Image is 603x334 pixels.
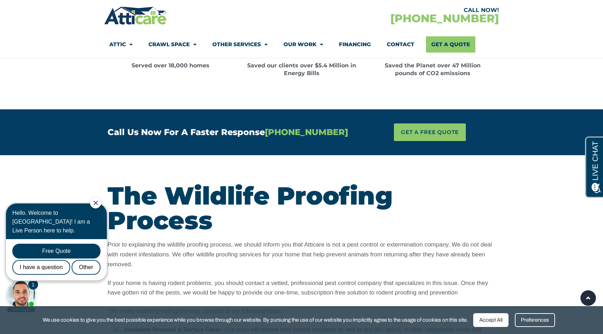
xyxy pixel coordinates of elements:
p: If your home is having rodent problems, you should contact a vetted, professional pest control co... [108,278,495,298]
div: Saved the Planet over 47 Million pounds of CO2 emissions [373,62,492,78]
h4: Call Us Now For A Faster Response [108,128,357,136]
a: GET A FREE QUOTE [394,123,466,141]
span: Opens a chat window [17,6,57,14]
a: Contact [387,36,414,53]
a: Attic [109,36,133,53]
a: Other Services [212,36,268,53]
span: We use cookies to give you the best possible experience while you browse through our website. By ... [43,316,468,324]
a: Financing [339,36,371,53]
div: Preferences [515,313,555,327]
div: Saved our clients over $5.4 Million in Energy Bills [242,62,361,78]
a: Our Work [284,36,323,53]
p: Prior to explaining the wildlife proofing process, we should inform you that Atticare is not a pe... [108,240,495,269]
a: Crawl Space [148,36,196,53]
h2: The Wildlife Proofing Process [108,183,495,233]
iframe: Chat Invitation [4,196,116,313]
div: CALL NOW! [301,7,499,13]
span: GET A FREE QUOTE [401,127,459,138]
div: Served over 18,000 homes [111,62,230,69]
a: Get A Quote [426,36,475,53]
nav: Menu [109,36,494,53]
div: Accept All [473,313,508,327]
span: [PHONE_NUMBER] [265,127,348,137]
